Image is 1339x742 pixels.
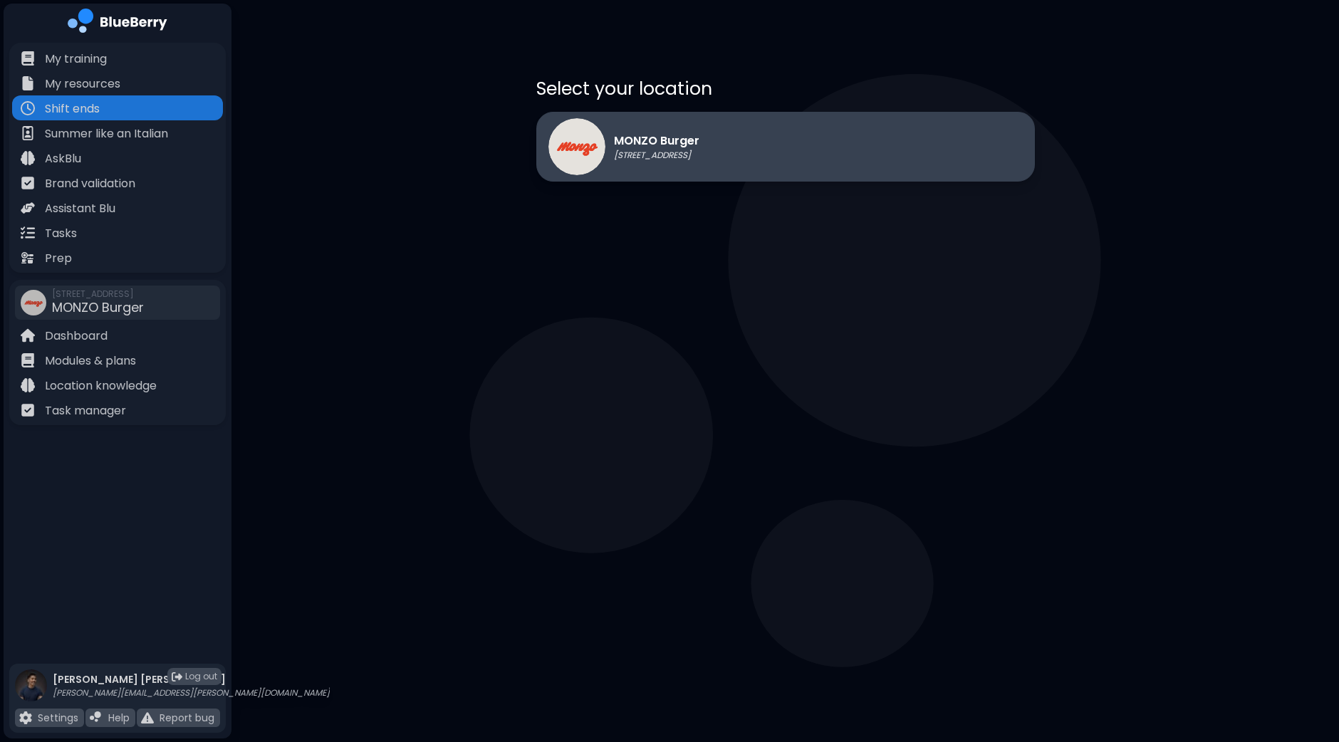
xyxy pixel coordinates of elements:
[21,353,35,367] img: file icon
[21,201,35,215] img: file icon
[21,378,35,392] img: file icon
[45,250,72,267] p: Prep
[45,175,135,192] p: Brand validation
[21,176,35,190] img: file icon
[21,101,35,115] img: file icon
[45,402,126,419] p: Task manager
[21,226,35,240] img: file icon
[52,288,144,300] span: [STREET_ADDRESS]
[614,150,699,161] p: [STREET_ADDRESS]
[45,51,107,68] p: My training
[15,669,47,716] img: profile photo
[141,711,154,724] img: file icon
[45,328,108,345] p: Dashboard
[38,711,78,724] p: Settings
[45,200,115,217] p: Assistant Blu
[19,711,32,724] img: file icon
[172,672,182,682] img: logout
[185,671,217,682] span: Log out
[45,377,157,394] p: Location knowledge
[614,132,699,150] p: MONZO Burger
[45,352,136,370] p: Modules & plans
[21,126,35,140] img: file icon
[45,225,77,242] p: Tasks
[45,125,168,142] p: Summer like an Italian
[45,75,120,93] p: My resources
[21,403,35,417] img: file icon
[21,251,35,265] img: file icon
[68,9,167,38] img: company logo
[45,150,81,167] p: AskBlu
[536,77,1035,100] p: Select your location
[21,51,35,66] img: file icon
[53,687,330,699] p: [PERSON_NAME][EMAIL_ADDRESS][PERSON_NAME][DOMAIN_NAME]
[21,328,35,343] img: file icon
[52,298,144,316] span: MONZO Burger
[21,151,35,165] img: file icon
[21,290,46,315] img: company thumbnail
[53,673,330,686] p: [PERSON_NAME] [PERSON_NAME]
[21,76,35,90] img: file icon
[45,100,100,117] p: Shift ends
[160,711,214,724] p: Report bug
[90,711,103,724] img: file icon
[548,118,605,175] img: MONZO Burger logo
[108,711,130,724] p: Help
